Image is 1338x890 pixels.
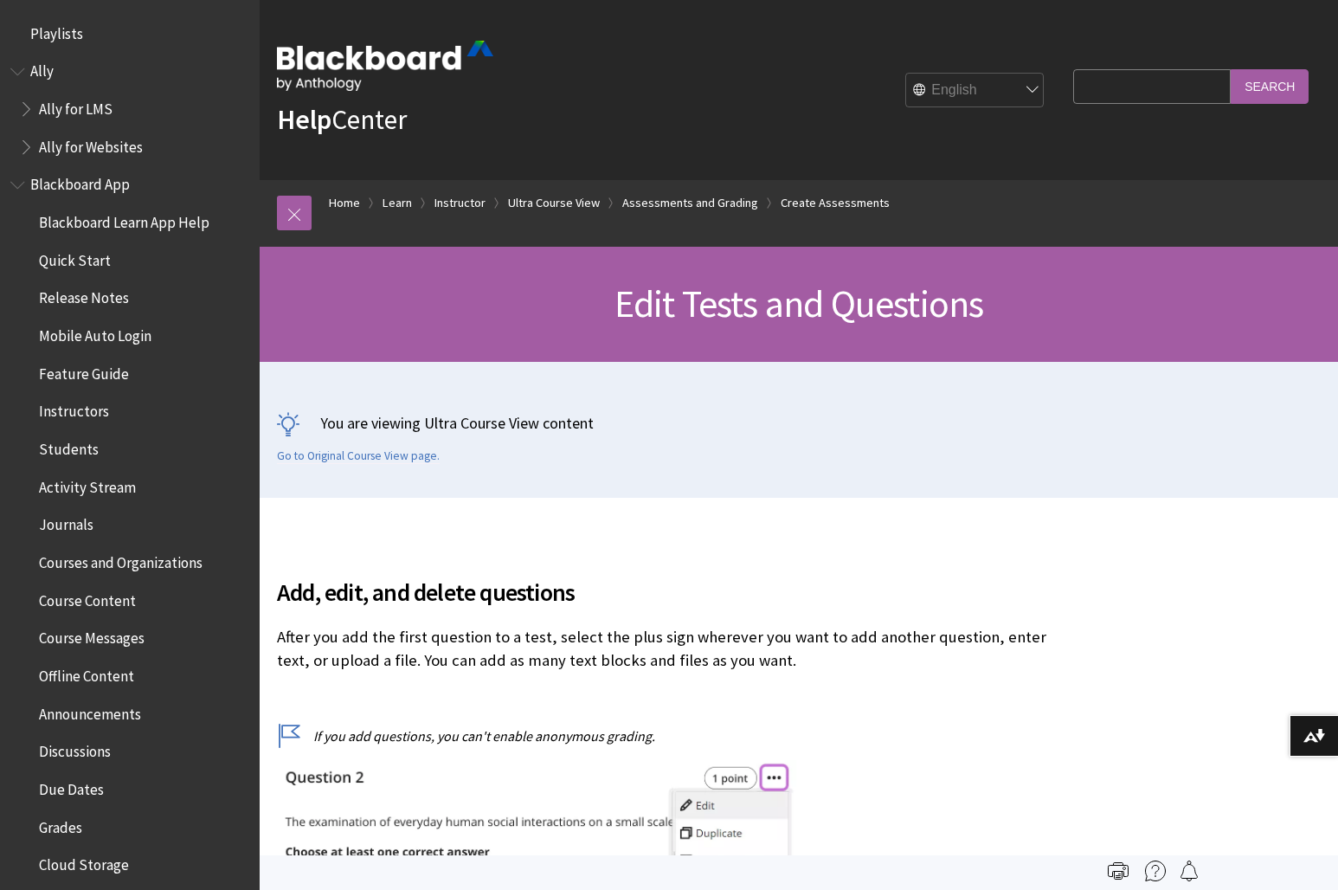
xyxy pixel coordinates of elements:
[30,57,54,81] span: Ally
[30,171,130,194] span: Blackboard App
[39,397,109,421] span: Instructors
[39,321,151,345] span: Mobile Auto Login
[277,412,1321,434] p: You are viewing Ultra Course View content
[1108,861,1129,881] img: Print
[277,574,1065,610] span: Add, edit, and delete questions
[39,586,136,609] span: Course Content
[277,448,440,464] a: Go to Original Course View page.
[39,284,129,307] span: Release Notes
[1231,69,1309,103] input: Search
[277,726,1065,745] p: If you add questions, you can't enable anonymous grading.
[277,626,1065,671] p: After you add the first question to a test, select the plus sign wherever you want to add another...
[39,661,134,685] span: Offline Content
[39,132,143,156] span: Ally for Websites
[39,511,93,534] span: Journals
[39,435,99,458] span: Students
[329,192,360,214] a: Home
[30,19,83,42] span: Playlists
[622,192,758,214] a: Assessments and Grading
[39,208,209,231] span: Blackboard Learn App Help
[39,624,145,648] span: Course Messages
[781,192,890,214] a: Create Assessments
[614,280,984,327] span: Edit Tests and Questions
[383,192,412,214] a: Learn
[508,192,600,214] a: Ultra Course View
[277,41,493,91] img: Blackboard by Anthology
[39,737,111,760] span: Discussions
[10,19,249,48] nav: Book outline for Playlists
[39,473,136,496] span: Activity Stream
[39,548,203,571] span: Courses and Organizations
[10,57,249,162] nav: Book outline for Anthology Ally Help
[1179,861,1200,881] img: Follow this page
[277,102,407,137] a: HelpCenter
[39,94,113,118] span: Ally for LMS
[39,700,141,723] span: Announcements
[906,74,1045,108] select: Site Language Selector
[39,813,82,836] span: Grades
[39,850,129,874] span: Cloud Storage
[434,192,486,214] a: Instructor
[39,359,129,383] span: Feature Guide
[39,246,111,269] span: Quick Start
[1145,861,1166,881] img: More help
[39,775,104,798] span: Due Dates
[277,102,331,137] strong: Help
